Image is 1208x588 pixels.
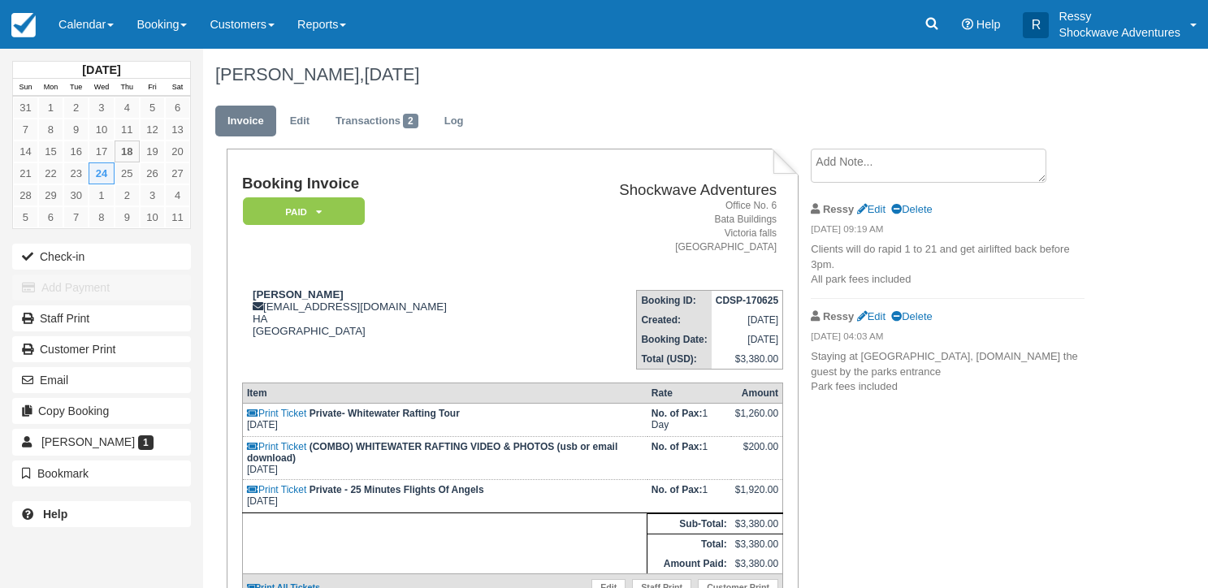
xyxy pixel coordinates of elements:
[63,97,89,119] a: 2
[140,97,165,119] a: 5
[140,184,165,206] a: 3
[12,336,191,362] a: Customer Print
[165,162,190,184] a: 27
[891,310,932,322] a: Delete
[38,206,63,228] a: 6
[647,404,731,437] td: 1 Day
[543,199,777,255] address: Office No. 6 Bata Buildings Victoria falls [GEOGRAPHIC_DATA]
[731,383,783,404] th: Amount
[140,119,165,141] a: 12
[38,79,63,97] th: Mon
[364,64,419,84] span: [DATE]
[89,97,114,119] a: 3
[637,349,712,370] th: Total (USD):
[13,206,38,228] a: 5
[1059,24,1180,41] p: Shockwave Adventures
[811,330,1085,348] em: [DATE] 04:03 AM
[13,162,38,184] a: 21
[310,408,460,419] strong: Private- Whitewater Rafting Tour
[432,106,476,137] a: Log
[857,310,885,322] a: Edit
[12,460,191,486] button: Bookmark
[278,106,322,137] a: Edit
[247,441,306,452] a: Print Ticket
[712,349,783,370] td: $3,380.00
[247,408,306,419] a: Print Ticket
[13,97,38,119] a: 31
[165,97,190,119] a: 6
[12,398,191,424] button: Copy Booking
[735,441,778,465] div: $200.00
[115,119,140,141] a: 11
[11,13,36,37] img: checkfront-main-nav-mini-logo.png
[247,441,617,464] strong: (COMBO) WHITEWATER RAFTING VIDEO & PHOTOS (usb or email download)
[140,162,165,184] a: 26
[63,79,89,97] th: Tue
[712,330,783,349] td: [DATE]
[652,484,703,495] strong: No. of Pax
[41,435,135,448] span: [PERSON_NAME]
[165,206,190,228] a: 11
[403,114,418,128] span: 2
[243,197,365,226] em: Paid
[962,19,973,30] i: Help
[115,184,140,206] a: 2
[976,18,1001,31] span: Help
[242,197,359,227] a: Paid
[12,244,191,270] button: Check-in
[165,184,190,206] a: 4
[12,429,191,455] a: [PERSON_NAME] 1
[38,184,63,206] a: 29
[165,141,190,162] a: 20
[38,97,63,119] a: 1
[38,162,63,184] a: 22
[242,404,647,437] td: [DATE]
[63,184,89,206] a: 30
[310,484,484,495] strong: Private - 25 Minutes Flights Of Angels
[323,106,431,137] a: Transactions2
[43,508,67,521] b: Help
[712,310,783,330] td: [DATE]
[823,203,854,215] strong: Ressy
[242,437,647,480] td: [DATE]
[215,106,276,137] a: Invoice
[647,514,731,534] th: Sub-Total:
[637,310,712,330] th: Created:
[13,141,38,162] a: 14
[89,141,114,162] a: 17
[138,435,154,450] span: 1
[735,484,778,508] div: $1,920.00
[63,162,89,184] a: 23
[12,501,191,527] a: Help
[716,295,778,306] strong: CDSP-170625
[242,288,537,337] div: [EMAIL_ADDRESS][DOMAIN_NAME] HA [GEOGRAPHIC_DATA]
[165,79,190,97] th: Sat
[242,175,537,192] h1: Booking Invoice
[637,330,712,349] th: Booking Date:
[165,119,190,141] a: 13
[13,184,38,206] a: 28
[735,408,778,432] div: $1,260.00
[247,484,306,495] a: Print Ticket
[12,305,191,331] a: Staff Print
[63,141,89,162] a: 16
[115,162,140,184] a: 25
[857,203,885,215] a: Edit
[89,162,114,184] a: 24
[89,184,114,206] a: 1
[811,349,1085,395] p: Staying at [GEOGRAPHIC_DATA], [DOMAIN_NAME] the guest by the parks entrance Park fees included
[253,288,344,300] strong: [PERSON_NAME]
[811,242,1085,288] p: Clients will do rapid 1 to 21 and get airlifted back before 3pm. All park fees included
[140,79,165,97] th: Fri
[38,141,63,162] a: 15
[647,437,731,480] td: 1
[38,119,63,141] a: 8
[13,79,38,97] th: Sun
[811,223,1085,240] em: [DATE] 09:19 AM
[647,480,731,513] td: 1
[891,203,932,215] a: Delete
[731,514,783,534] td: $3,380.00
[647,554,731,574] th: Amount Paid:
[63,206,89,228] a: 7
[12,275,191,300] button: Add Payment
